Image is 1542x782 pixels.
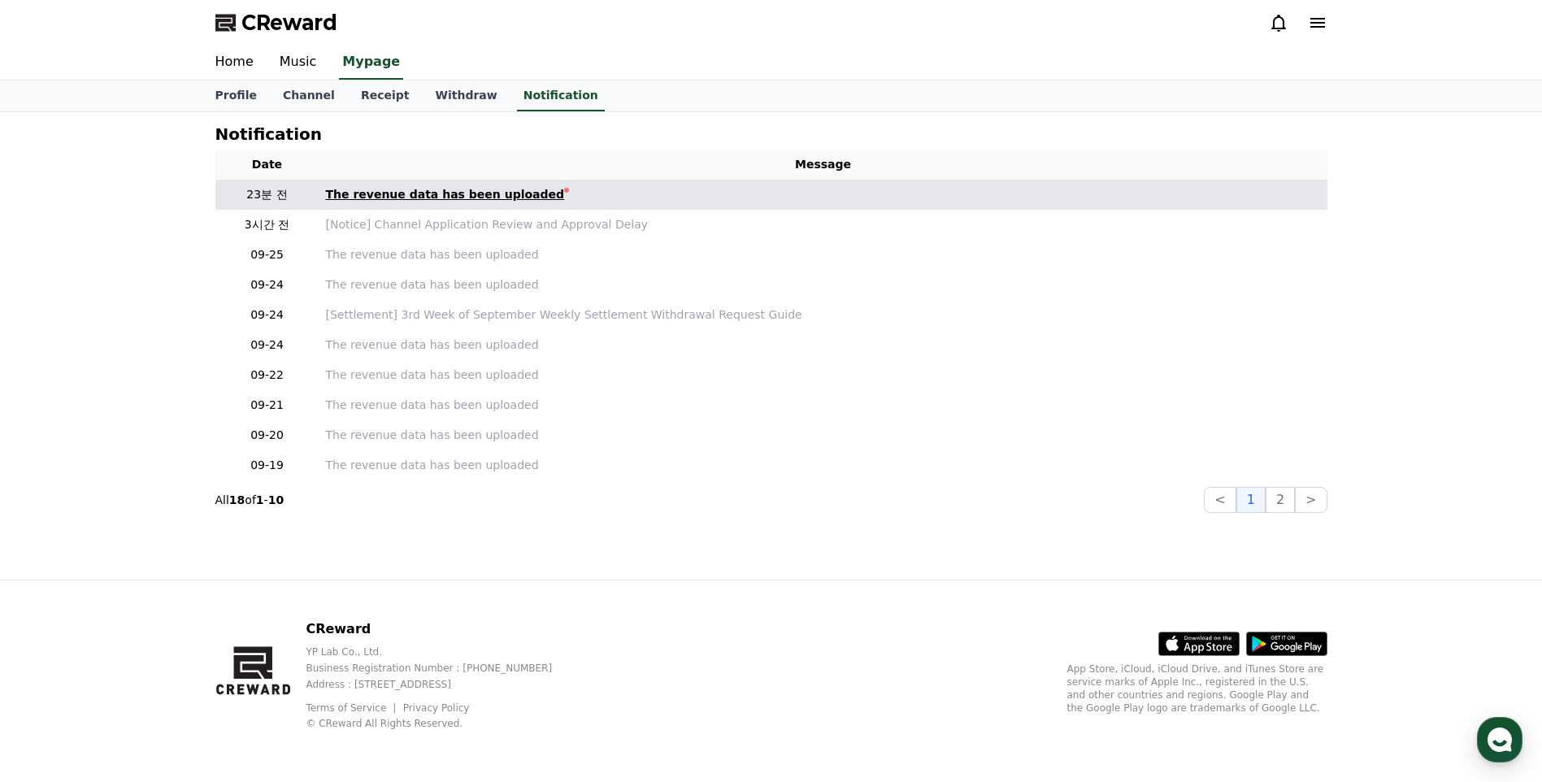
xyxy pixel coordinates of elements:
p: 09-21 [222,397,313,414]
button: < [1204,487,1236,513]
a: Notification [517,80,605,111]
a: The revenue data has been uploaded [326,457,1321,474]
div: The revenue data has been uploaded [326,186,565,203]
a: Settings [210,515,312,556]
p: YP Lab Co., Ltd. [306,645,578,658]
a: Messages [107,515,210,556]
p: 09-22 [222,367,313,384]
span: Settings [241,540,280,553]
button: > [1295,487,1327,513]
a: Privacy Policy [403,702,470,714]
p: 23분 전 [222,186,313,203]
a: Withdraw [422,80,510,111]
a: [Settlement] 3rd Week of September Weekly Settlement Withdrawal Request Guide [326,306,1321,324]
a: The revenue data has been uploaded [326,186,1321,203]
a: The revenue data has been uploaded [326,246,1321,263]
a: CReward [215,10,337,36]
p: 3시간 전 [222,216,313,233]
button: 1 [1236,487,1266,513]
a: The revenue data has been uploaded [326,337,1321,354]
a: The revenue data has been uploaded [326,427,1321,444]
p: 09-20 [222,427,313,444]
p: Address : [STREET_ADDRESS] [306,678,578,691]
a: [Notice] Channel Application Review and Approval Delay [326,216,1321,233]
p: 09-19 [222,457,313,474]
h4: Notification [215,125,322,143]
p: © CReward All Rights Reserved. [306,717,578,730]
strong: 10 [268,493,284,506]
a: Receipt [348,80,423,111]
a: The revenue data has been uploaded [326,397,1321,414]
th: Message [319,150,1327,180]
a: Home [5,515,107,556]
a: Mypage [339,46,403,80]
a: The revenue data has been uploaded [326,367,1321,384]
span: Home [41,540,70,553]
a: Music [267,46,330,80]
a: The revenue data has been uploaded [326,276,1321,293]
a: Profile [202,80,270,111]
p: 09-24 [222,306,313,324]
strong: 18 [229,493,245,506]
button: 2 [1266,487,1295,513]
p: Business Registration Number : [PHONE_NUMBER] [306,662,578,675]
a: Channel [270,80,348,111]
th: Date [215,150,319,180]
p: CReward [306,619,578,639]
p: App Store, iCloud, iCloud Drive, and iTunes Store are service marks of Apple Inc., registered in ... [1067,663,1327,715]
a: Terms of Service [306,702,398,714]
span: CReward [241,10,337,36]
p: 09-24 [222,337,313,354]
p: 09-24 [222,276,313,293]
strong: 1 [256,493,264,506]
p: 09-25 [222,246,313,263]
a: Home [202,46,267,80]
p: All of - [215,492,285,508]
span: Messages [135,541,183,554]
